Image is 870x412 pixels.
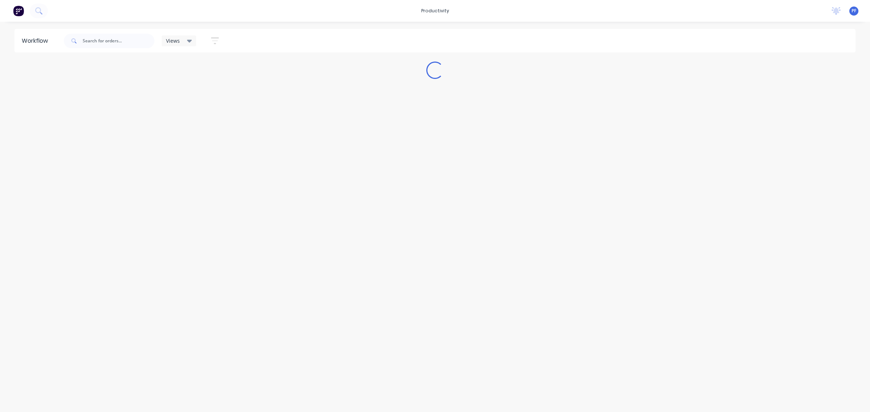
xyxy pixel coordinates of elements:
input: Search for orders... [83,34,154,48]
span: PF [852,8,856,14]
div: Workflow [22,37,51,45]
span: Views [166,37,180,45]
img: Factory [13,5,24,16]
div: productivity [418,5,453,16]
